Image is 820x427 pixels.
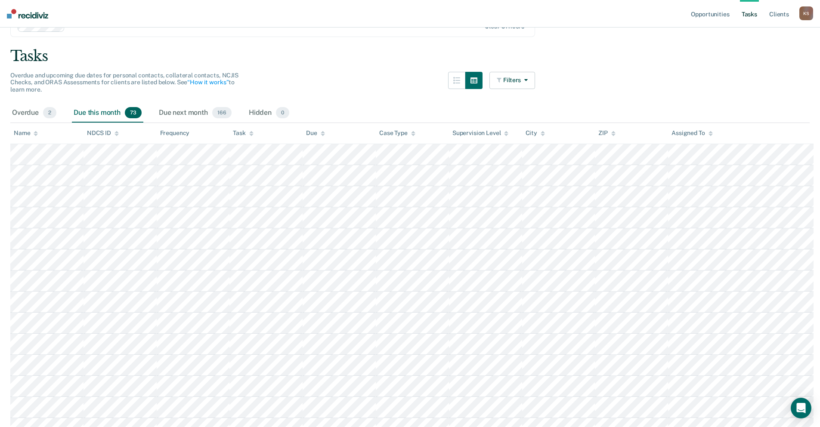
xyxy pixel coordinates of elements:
[10,72,238,93] span: Overdue and upcoming due dates for personal contacts, collateral contacts, NCJIS Checks, and ORAS...
[489,72,535,89] button: Filters
[14,129,38,137] div: Name
[10,47,810,65] div: Tasks
[212,107,232,118] span: 166
[187,79,229,86] a: “How it works”
[233,129,253,137] div: Task
[306,129,325,137] div: Due
[598,129,616,137] div: ZIP
[379,129,415,137] div: Case Type
[10,104,58,123] div: Overdue2
[526,129,545,137] div: City
[247,104,291,123] div: Hidden0
[7,9,48,18] img: Recidiviz
[671,129,712,137] div: Assigned To
[791,398,811,418] div: Open Intercom Messenger
[799,6,813,20] div: K S
[276,107,289,118] span: 0
[799,6,813,20] button: KS
[157,104,233,123] div: Due next month166
[452,129,509,137] div: Supervision Level
[160,129,190,137] div: Frequency
[125,107,142,118] span: 73
[43,107,56,118] span: 2
[72,104,143,123] div: Due this month73
[87,129,119,137] div: NDCS ID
